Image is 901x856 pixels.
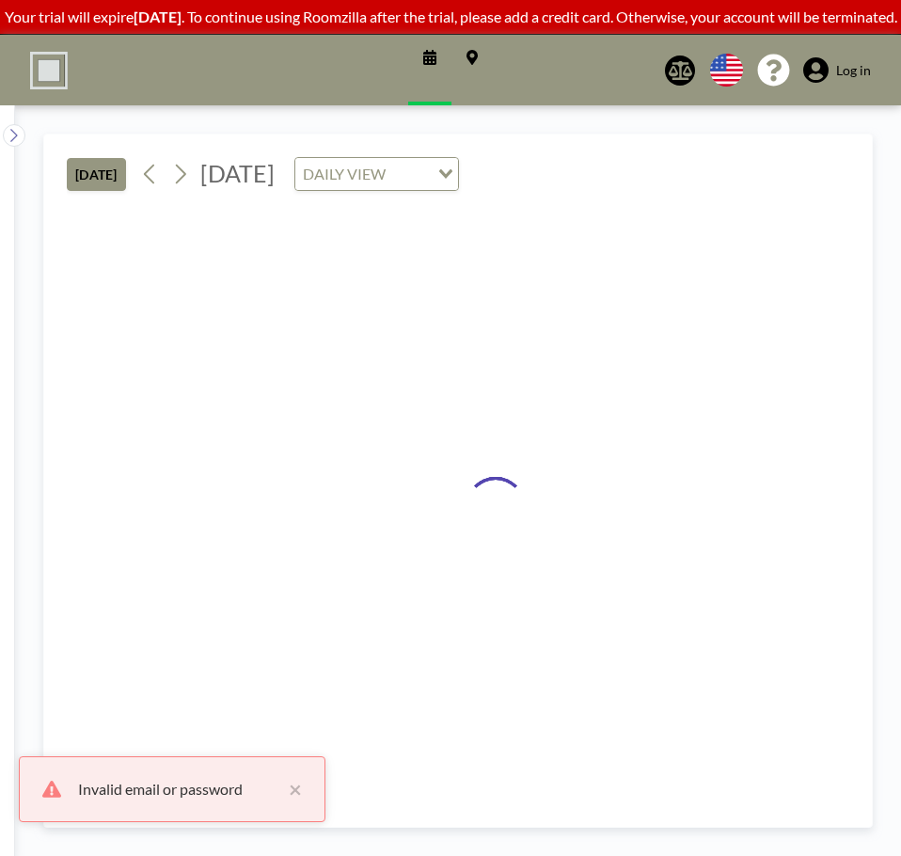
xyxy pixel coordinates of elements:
[391,162,427,186] input: Search for option
[279,778,302,801] button: close
[200,159,275,187] span: [DATE]
[295,158,458,190] div: Search for option
[78,778,279,801] div: Invalid email or password
[803,57,871,84] a: Log in
[299,162,389,186] span: DAILY VIEW
[836,62,871,79] span: Log in
[67,158,126,191] button: [DATE]
[30,52,68,89] img: organization-logo
[134,8,182,25] b: [DATE]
